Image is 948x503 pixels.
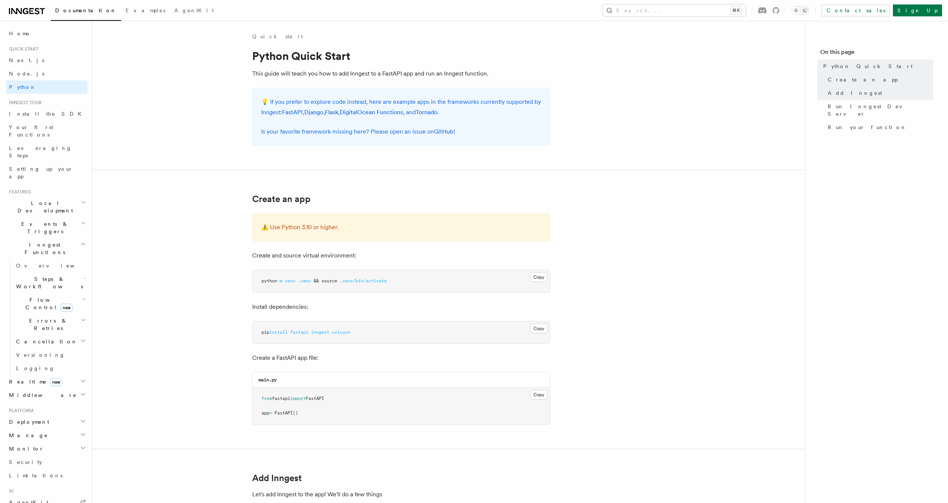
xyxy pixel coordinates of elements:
[252,489,550,500] p: Let's add Inngest to the app! We'll do a few things
[6,418,49,426] span: Deployment
[261,126,541,137] p: Is your favorite framework missing here? Please open an issue on !
[6,408,34,414] span: Platform
[261,396,272,401] span: from
[170,2,218,20] a: AgentKit
[13,314,88,335] button: Errors & Retries
[6,375,88,388] button: Realtimenew
[290,396,306,401] span: import
[332,330,350,335] span: uvicorn
[261,410,269,416] span: app
[820,48,933,60] h4: On this page
[6,141,88,162] a: Leveraging Steps
[13,335,88,348] button: Cancellation
[6,432,48,439] span: Manage
[304,109,323,116] a: Django
[298,278,311,283] span: .venv
[290,330,308,335] span: fastapi
[275,410,293,416] span: FastAPI
[9,472,63,478] span: Limitations
[825,73,933,86] a: Create an app
[530,272,548,282] button: Copy
[252,473,302,483] a: Add Inngest
[269,330,288,335] span: install
[6,241,80,256] span: Inngest Functions
[9,124,53,138] span: Your first Functions
[9,57,44,63] span: Next.js
[9,84,36,90] span: Python
[285,278,295,283] span: venv
[828,124,907,131] span: Run your function
[252,353,550,363] p: Create a FastAPI app file:
[6,488,14,494] span: AI
[126,7,165,13] span: Examples
[6,469,88,482] a: Limitations
[9,111,86,117] span: Install the SDK
[6,378,62,385] span: Realtime
[13,272,88,293] button: Steps & Workflows
[269,410,272,416] span: =
[822,4,890,16] a: Contact sales
[13,362,88,375] a: Logging
[272,396,290,401] span: fastapi
[6,162,88,183] a: Setting up your app
[282,109,303,116] a: FastAPI
[6,259,88,375] div: Inngest Functions
[416,109,437,116] a: Tornado
[13,338,77,345] span: Cancellation
[277,278,282,283] span: -m
[9,145,72,158] span: Leveraging Steps
[603,4,746,16] button: Search...⌘K
[828,76,898,83] span: Create an app
[6,67,88,80] a: Node.js
[6,27,88,40] a: Home
[6,429,88,442] button: Manage
[6,391,77,399] span: Middleware
[6,46,38,52] span: Quick start
[261,278,277,283] span: python
[252,194,311,204] a: Create an app
[825,86,933,100] a: Add Inngest
[825,100,933,121] a: Run Inngest Dev Server
[9,30,30,37] span: Home
[434,128,454,135] a: GitHub
[16,365,55,371] span: Logging
[13,348,88,362] a: Versioning
[252,302,550,312] p: Install dependencies:
[825,121,933,134] a: Run your function
[252,49,550,63] h1: Python Quick Start
[6,442,88,455] button: Monitor
[121,2,170,20] a: Examples
[530,390,548,400] button: Copy
[6,415,88,429] button: Deployment
[252,68,550,79] p: This guide will teach you how to add Inngest to a FastAPI app and run an Inngest function.
[51,2,121,21] a: Documentation
[314,278,319,283] span: &&
[6,107,88,121] a: Install the SDK
[792,6,809,15] button: Toggle dark mode
[55,7,117,13] span: Documentation
[252,33,303,40] a: Quick start
[6,217,88,238] button: Events & Triggers
[6,199,81,214] span: Local Development
[261,330,269,335] span: pip
[6,121,88,141] a: Your first Functions
[6,80,88,94] a: Python
[13,317,81,332] span: Errors & Retries
[340,109,403,116] a: DigitalOcean Functions
[6,445,44,452] span: Monitor
[828,103,933,118] span: Run Inngest Dev Server
[174,7,214,13] span: AgentKit
[13,296,82,311] span: Flow Control
[6,388,88,402] button: Middleware
[13,293,88,314] button: Flow Controlnew
[252,250,550,261] p: Create and source virtual environment:
[13,275,83,290] span: Steps & Workflows
[293,410,298,416] span: ()
[823,63,913,70] span: Python Quick Start
[828,89,882,97] span: Add Inngest
[6,54,88,67] a: Next.js
[9,166,73,179] span: Setting up your app
[321,278,337,283] span: source
[261,222,541,233] p: ⚠️ Use Python 3.10 or higher.
[893,4,942,16] a: Sign Up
